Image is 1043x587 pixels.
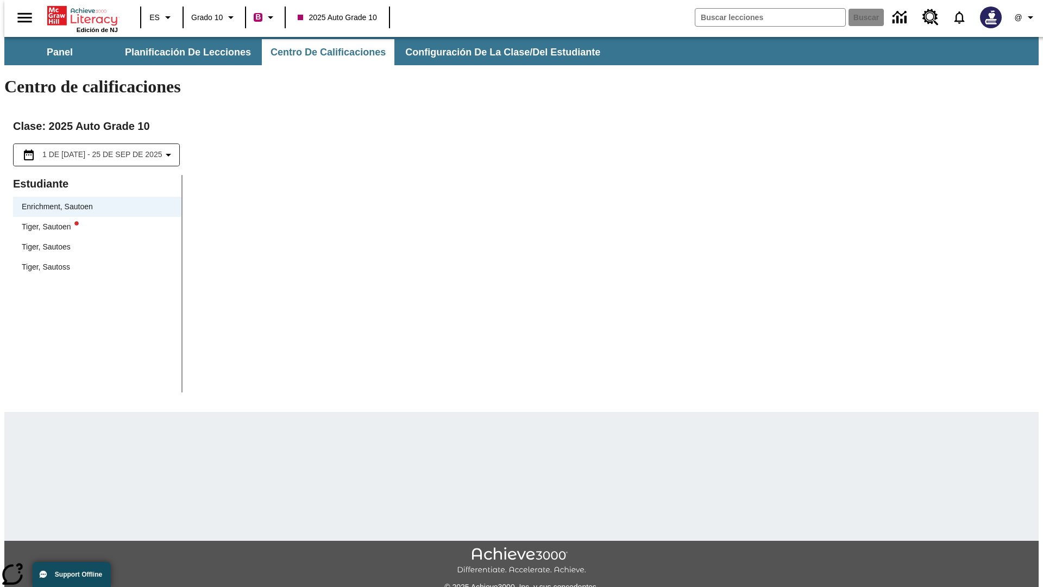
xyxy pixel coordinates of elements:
span: Configuración de la clase/del estudiante [405,46,600,59]
div: Enrichment, Sautoen [22,201,93,213]
button: Lenguaje: ES, Selecciona un idioma [144,8,179,27]
img: Achieve3000 Differentiate Accelerate Achieve [457,547,586,575]
button: Escoja un nuevo avatar [973,3,1008,32]
span: Grado 10 [191,12,223,23]
span: 1 de [DATE] - 25 de sep de 2025 [42,149,162,160]
a: Portada [47,5,118,27]
span: Edición de NJ [77,27,118,33]
div: Tiger, Sautoes [22,241,71,253]
div: Subbarra de navegación [4,39,610,65]
h2: Clase : 2025 Auto Grade 10 [13,117,1030,135]
svg: Collapse Date Range Filter [162,148,175,161]
h1: Centro de calificaciones [4,77,1039,97]
button: Configuración de la clase/del estudiante [397,39,609,65]
span: 2025 Auto Grade 10 [298,12,376,23]
span: Centro de calificaciones [271,46,386,59]
button: Support Offline [33,562,111,587]
div: Tiger, Sautoes [13,237,181,257]
input: Buscar campo [695,9,845,26]
img: Avatar [980,7,1002,28]
span: ES [149,12,160,23]
div: Subbarra de navegación [4,37,1039,65]
button: Centro de calificaciones [262,39,394,65]
a: Centro de recursos, Se abrirá en una pestaña nueva. [916,3,945,32]
button: Boost El color de la clase es rojo violeta. Cambiar el color de la clase. [249,8,281,27]
div: Tiger, Sautoss [22,261,70,273]
span: Support Offline [55,571,102,578]
button: Planificación de lecciones [116,39,260,65]
button: Perfil/Configuración [1008,8,1043,27]
button: Panel [5,39,114,65]
span: Planificación de lecciones [125,46,251,59]
svg: writing assistant alert [74,221,79,226]
div: Tiger, Sautoen [22,221,79,233]
a: Centro de información [886,3,916,33]
button: Abrir el menú lateral [9,2,41,34]
a: Notificaciones [945,3,973,32]
div: Tiger, Sautoss [13,257,181,277]
p: Estudiante [13,175,181,192]
button: Grado: Grado 10, Elige un grado [187,8,242,27]
span: Panel [47,46,73,59]
div: Portada [47,4,118,33]
span: B [255,10,261,24]
button: Seleccione el intervalo de fechas opción del menú [18,148,175,161]
div: Enrichment, Sautoen [13,197,181,217]
div: Tiger, Sautoenwriting assistant alert [13,217,181,237]
span: @ [1014,12,1022,23]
